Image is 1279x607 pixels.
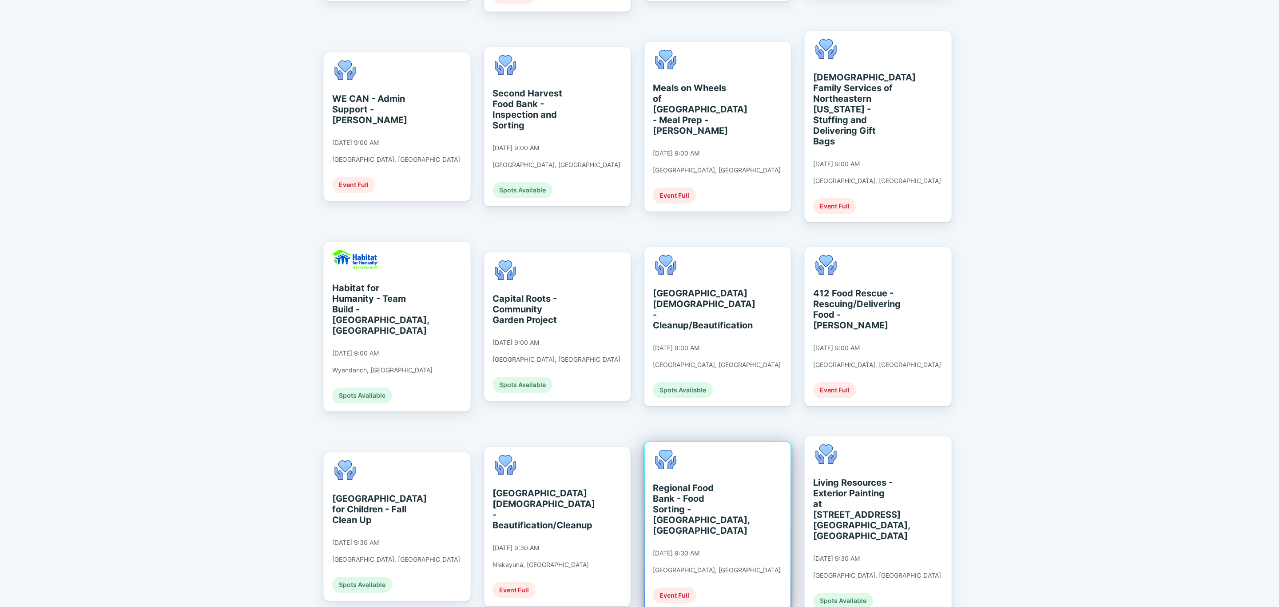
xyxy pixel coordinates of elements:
div: Meals on Wheels of [GEOGRAPHIC_DATA] - Meal Prep - [PERSON_NAME] [653,83,734,136]
div: Event Full [653,587,696,603]
div: Spots Available [332,577,392,593]
div: [GEOGRAPHIC_DATA], [GEOGRAPHIC_DATA] [493,161,620,169]
div: [GEOGRAPHIC_DATA], [GEOGRAPHIC_DATA] [653,361,781,369]
div: Second Harvest Food Bank - Inspection and Sorting [493,88,574,131]
div: [DATE] 9:30 AM [332,539,379,547]
div: [GEOGRAPHIC_DATA][DEMOGRAPHIC_DATA] - Beautification/Cleanup [493,488,574,531]
div: WE CAN - Admin Support - [PERSON_NAME] [332,93,413,125]
div: [DATE] 9:00 AM [332,139,379,147]
div: [GEOGRAPHIC_DATA], [GEOGRAPHIC_DATA] [653,166,781,174]
div: [DATE] 9:00 AM [653,344,699,352]
div: [DATE] 9:00 AM [493,339,539,347]
div: [GEOGRAPHIC_DATA], [GEOGRAPHIC_DATA] [332,156,460,164]
div: [DATE] 9:30 AM [813,555,860,563]
div: [DATE] 9:00 AM [493,144,539,152]
div: Event Full [813,198,856,214]
div: Event Full [332,177,375,193]
div: [GEOGRAPHIC_DATA] for Children - Fall Clean Up [332,493,413,525]
div: Spots Available [653,382,713,398]
div: Wyandanch, [GEOGRAPHIC_DATA] [332,366,433,374]
div: [GEOGRAPHIC_DATA], [GEOGRAPHIC_DATA] [332,555,460,563]
div: [GEOGRAPHIC_DATA], [GEOGRAPHIC_DATA] [813,361,941,369]
div: Spots Available [493,377,552,393]
div: [GEOGRAPHIC_DATA], [GEOGRAPHIC_DATA] [813,571,941,579]
div: [GEOGRAPHIC_DATA], [GEOGRAPHIC_DATA] [493,355,620,363]
div: [DATE] 9:00 AM [813,160,860,168]
div: Event Full [653,188,696,204]
div: [GEOGRAPHIC_DATA][DEMOGRAPHIC_DATA] - Cleanup/Beautification [653,288,734,331]
div: Living Resources - Exterior Painting at [STREET_ADDRESS] [GEOGRAPHIC_DATA], [GEOGRAPHIC_DATA] [813,477,894,541]
div: [GEOGRAPHIC_DATA], [GEOGRAPHIC_DATA] [653,566,781,574]
div: [DATE] 9:30 AM [493,544,539,552]
div: 412 Food Rescue - Rescuing/Delivering Food - [PERSON_NAME] [813,288,894,331]
div: Habitat for Humanity - Team Build - [GEOGRAPHIC_DATA], [GEOGRAPHIC_DATA] [332,283,413,336]
div: Spots Available [493,182,552,198]
div: [DATE] 9:00 AM [332,349,379,357]
div: [DEMOGRAPHIC_DATA] Family Services of Northeastern [US_STATE] - Stuffing and Delivering Gift Bags [813,72,894,147]
div: [GEOGRAPHIC_DATA], [GEOGRAPHIC_DATA] [813,177,941,185]
div: Regional Food Bank - Food Sorting - [GEOGRAPHIC_DATA], [GEOGRAPHIC_DATA] [653,483,734,536]
div: Event Full [813,382,856,398]
div: [DATE] 9:30 AM [653,549,699,557]
div: Capital Roots - Community Garden Project [493,293,574,325]
div: [DATE] 9:00 AM [813,344,860,352]
div: Niskayuna, [GEOGRAPHIC_DATA] [493,561,589,569]
div: [DATE] 9:00 AM [653,149,699,157]
div: Event Full [493,582,536,598]
div: Spots Available [332,387,392,403]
